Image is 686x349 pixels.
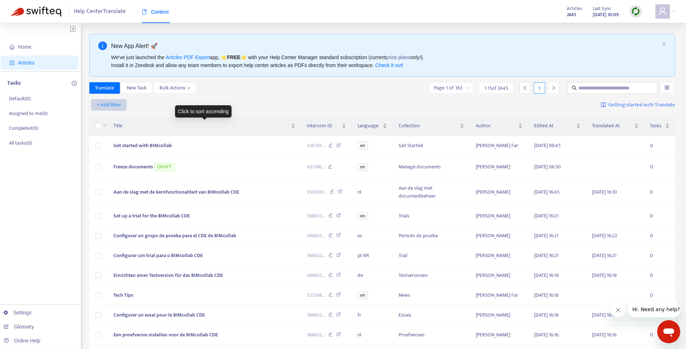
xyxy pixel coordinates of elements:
strong: 2445 [567,11,576,19]
button: close [662,41,666,46]
td: News [393,286,470,305]
span: Collection [399,122,459,130]
span: Edited At [534,122,575,130]
td: pt-BR [352,246,393,266]
span: Articles [567,5,582,13]
span: 1 - 15 of 2445 [484,84,508,92]
td: Essais [393,305,470,325]
div: 1 [534,82,545,94]
td: nl [352,325,393,345]
span: Configurar un grupo de prueba para el CDE de BIMcollab [113,231,236,240]
td: Periodo de prueba [393,226,470,246]
span: 431386 ... [307,163,325,171]
span: [DATE] 16:18 [592,311,616,319]
span: en [358,291,368,299]
th: Author [470,116,528,136]
div: New App Alert! 🚀 [111,41,659,50]
th: Title [108,116,301,136]
td: [PERSON_NAME] [470,226,528,246]
td: 0 [644,325,675,345]
a: Articles PDF Export [166,54,210,60]
span: Title [113,122,290,130]
th: Translated At [586,116,644,136]
span: Een proefversie instellen voor de BIMcollab CDE [113,331,218,339]
img: sync.dc5367851b00ba804db3.png [631,7,640,16]
span: Einrichten einer Testversion für das BIMcollab CDE [113,271,223,279]
strong: [DATE] 10:09 [593,11,619,19]
td: Trials [393,206,470,226]
span: Language [358,122,381,130]
span: [DATE] 16:45 [534,188,560,196]
p: Assigned to me ( 0 ) [9,110,48,117]
a: Online Help [4,338,40,344]
span: 366832 ... [307,232,325,240]
span: home [9,44,14,49]
b: FREE [227,54,240,60]
span: Aan de slag met de kernfunctionaliteit van BIMcollab CDE [113,188,239,196]
p: Completed ( 0 ) [9,124,38,132]
span: [DATE] 09:45 [534,141,561,150]
span: down [187,86,190,90]
span: DRAFT [154,163,175,171]
td: 0 [644,266,675,286]
td: Get Started [393,136,470,156]
span: Intercom ID [307,122,340,130]
span: Content [142,9,169,15]
td: Trial [393,246,470,266]
span: [DATE] 16:21 [534,212,559,220]
span: en [358,163,368,171]
span: 327368 ... [307,291,325,299]
span: 366832 ... [307,271,325,279]
td: [PERSON_NAME] [470,305,528,325]
button: Bulk Actionsdown [154,82,196,94]
span: 366832 ... [307,252,325,260]
span: plus-circle [72,81,77,86]
span: Translate [95,84,114,92]
p: Default ( 0 ) [9,95,31,102]
a: Getting started with Translate [601,99,675,111]
span: [DATE] 16:19 [534,271,559,279]
span: right [551,85,556,90]
a: Glossary [4,324,34,330]
td: [PERSON_NAME] [470,246,528,266]
span: [DATE] 16:10 [592,188,617,196]
span: [DATE] 16:16 [534,331,559,339]
td: Testversionen [393,266,470,286]
td: 0 [644,226,675,246]
span: Configurar um trial para o BIMcollab CDE [113,251,203,260]
span: Articles [18,60,35,66]
td: es [352,226,393,246]
span: book [142,9,147,14]
span: user [658,7,667,16]
span: Help Center Translate [74,5,126,18]
span: 366832 ... [307,331,325,339]
span: + Add filter [97,101,121,109]
span: Author [476,122,516,130]
img: image-link [601,102,606,108]
span: 366832 ... [307,212,325,220]
span: en [358,142,368,150]
iframe: Close message [611,303,625,317]
button: New Task [121,82,152,94]
td: [PERSON_NAME] [470,325,528,345]
span: [DATE] 16:18 [534,311,559,319]
th: Edited At [528,116,586,136]
td: 0 [644,178,675,206]
div: We've just launched the app, ⭐ ⭐️ with your Help Center Manager standard subscription (current on... [111,53,659,69]
button: Translate [89,82,120,94]
iframe: Message from company [628,301,680,317]
td: 0 [644,206,675,226]
span: [DATE] 08:50 [534,163,561,171]
td: 0 [644,136,675,156]
span: info-circle [98,41,107,50]
span: [DATE] 16:16 [592,331,616,339]
span: Last Sync [593,5,611,13]
span: [DATE] 16:21 [534,251,559,260]
img: Swifteq [11,6,61,17]
span: Configurer un essai pour le BIMcollab CDE [113,311,205,319]
span: 366832 ... [307,311,325,319]
span: search [572,85,577,90]
th: Intercom ID [301,116,351,136]
span: 324785 ... [307,142,325,150]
